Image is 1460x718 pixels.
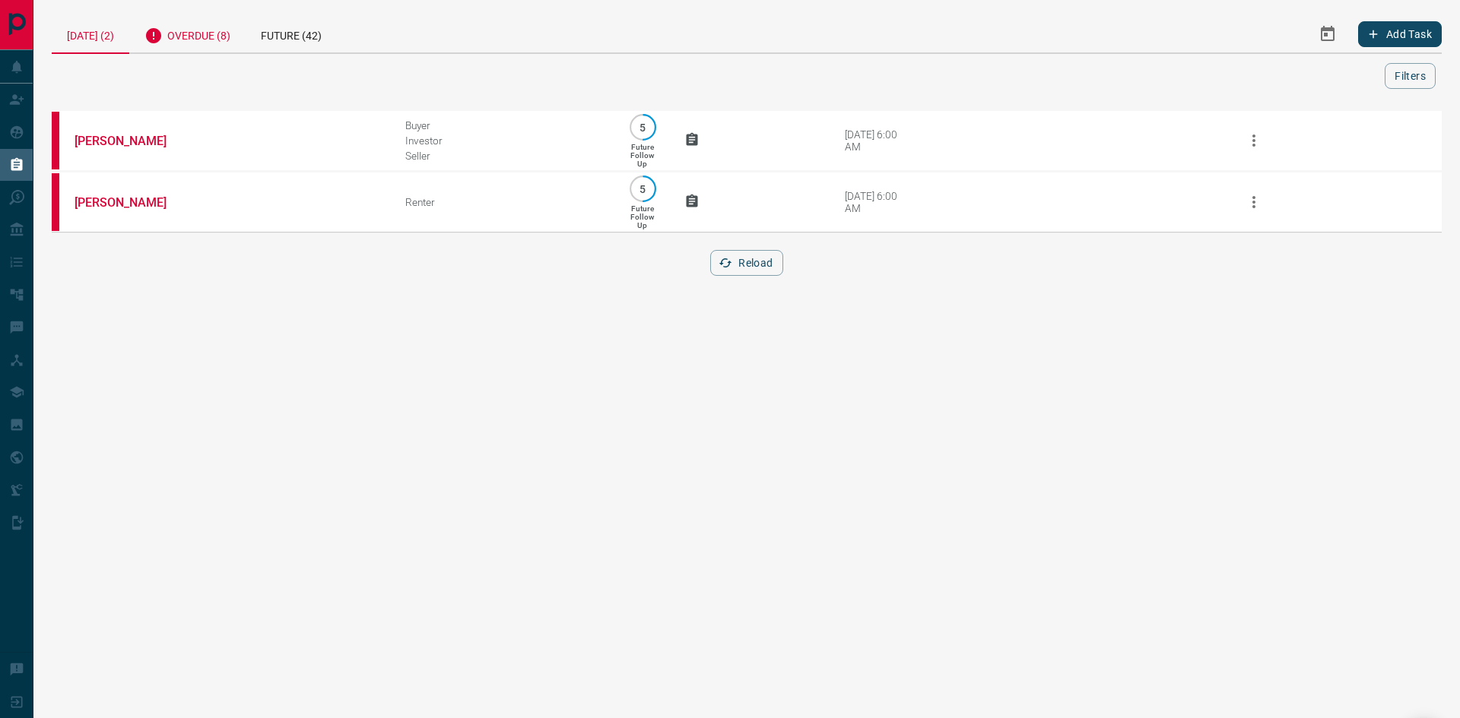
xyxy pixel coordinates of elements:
[710,250,782,276] button: Reload
[845,128,909,153] div: [DATE] 6:00 AM
[637,183,649,195] p: 5
[405,196,600,208] div: Renter
[405,119,600,131] div: Buyer
[129,15,246,52] div: Overdue (8)
[75,134,189,148] a: [PERSON_NAME]
[405,150,600,162] div: Seller
[630,143,654,168] p: Future Follow Up
[75,195,189,210] a: [PERSON_NAME]
[1309,16,1346,52] button: Select Date Range
[405,134,600,147] div: Investor
[630,204,654,229] p: Future Follow Up
[637,122,649,133] p: 5
[845,190,909,214] div: [DATE] 6:00 AM
[246,15,337,52] div: Future (42)
[1358,21,1442,47] button: Add Task
[52,173,59,231] div: property.ca
[52,112,59,169] div: property.ca
[52,15,129,54] div: [DATE] (2)
[1385,63,1436,89] button: Filters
